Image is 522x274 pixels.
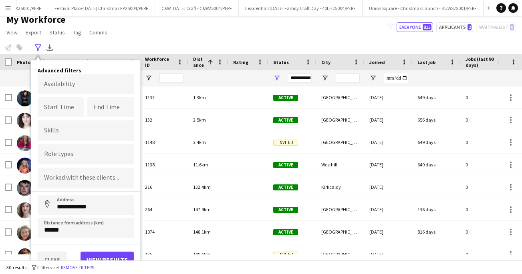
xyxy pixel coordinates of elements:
[6,29,18,36] span: View
[273,252,298,258] span: Invited
[461,131,513,153] div: 0
[413,131,461,153] div: 649 days
[365,109,413,131] div: [DATE]
[384,73,408,83] input: Joined Filter Input
[36,264,59,270] span: 2 filters set
[17,90,33,106] img: Hayley Brown
[316,86,365,108] div: [GEOGRAPHIC_DATA]
[461,198,513,220] div: 0
[413,198,461,220] div: 136 days
[436,22,473,32] button: Applicants2
[45,43,54,52] app-action-btn: Export XLSX
[159,73,183,83] input: Workforce ID Filter Input
[17,135,33,151] img: Chloé Lonchay
[48,0,155,16] button: Festival Place [DATE] Christmas FP25004/PERF
[233,59,248,65] span: Rating
[193,56,204,68] span: Distance
[140,86,188,108] div: 1137
[461,243,513,265] div: 0
[316,109,365,131] div: [GEOGRAPHIC_DATA]
[397,22,433,32] button: Everyone815
[365,131,413,153] div: [DATE]
[423,24,431,30] span: 815
[22,27,44,38] a: Export
[46,27,68,38] a: Status
[365,154,413,176] div: [DATE]
[239,0,363,16] button: Leadenhall [DATE] Family Craft Day - 40LH25004/PERF
[365,221,413,243] div: [DATE]
[273,229,298,235] span: Active
[193,206,211,212] span: 147.9km
[44,127,127,134] input: Type to search skills...
[59,263,96,272] button: Remove filters
[363,0,484,16] button: Union Square - Christmas Launch - BUWS25001/PERF
[193,117,206,123] span: 2.5km
[86,27,111,38] a: Comms
[140,198,188,220] div: 264
[321,59,331,65] span: City
[17,158,33,174] img: Jenna Rivett
[140,154,188,176] div: 1138
[44,151,127,158] input: Type to search role types...
[17,225,33,241] img: Caroline Mathison
[413,154,461,176] div: 649 days
[273,74,280,82] button: Open Filter Menu
[17,113,33,129] img: Stephanie Walls
[38,252,67,268] button: Clear
[140,221,188,243] div: 1074
[321,74,329,82] button: Open Filter Menu
[461,176,513,198] div: 0
[417,59,435,65] span: Last job
[365,198,413,220] div: [DATE]
[316,176,365,198] div: Kirkcaldy
[365,176,413,198] div: [DATE]
[461,109,513,131] div: 0
[73,29,81,36] span: Tag
[461,86,513,108] div: 0
[461,154,513,176] div: 0
[273,207,298,213] span: Active
[365,86,413,108] div: [DATE]
[193,251,211,257] span: 148.6km
[369,59,385,65] span: Joined
[336,73,360,83] input: City Filter Input
[369,74,377,82] button: Open Filter Menu
[49,29,65,36] span: Status
[193,229,211,235] span: 148.1km
[468,24,472,30] span: 2
[365,243,413,265] div: [DATE]
[413,109,461,131] div: 656 days
[193,162,208,168] span: 11.6km
[101,59,125,65] span: Last Name
[145,74,152,82] button: Open Filter Menu
[70,27,85,38] a: Tag
[193,94,206,100] span: 1.3km
[273,117,298,123] span: Active
[81,252,134,268] button: View results
[57,59,81,65] span: First Name
[140,109,188,131] div: 132
[273,140,298,146] span: Invited
[17,180,33,196] img: Benjamin Smith
[26,29,41,36] span: Export
[155,0,239,16] button: C&W [DATE] Craft - C&W25004/PERF
[17,59,30,65] span: Photo
[33,43,43,52] app-action-btn: Advanced filters
[273,95,298,101] span: Active
[316,154,365,176] div: Westhill
[140,243,188,265] div: 136
[316,243,365,265] div: [GEOGRAPHIC_DATA]
[44,174,127,182] input: Type to search clients...
[413,221,461,243] div: 816 days
[38,67,134,74] h4: Advanced filters
[193,184,211,190] span: 132.4km
[145,56,174,68] span: Workforce ID
[273,162,298,168] span: Active
[193,139,206,145] span: 3.4km
[17,202,33,218] img: Kirsty MCINTYRE
[89,29,107,36] span: Comms
[316,221,365,243] div: [GEOGRAPHIC_DATA]
[273,59,289,65] span: Status
[3,27,21,38] a: View
[17,247,33,263] img: Valerie Beattie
